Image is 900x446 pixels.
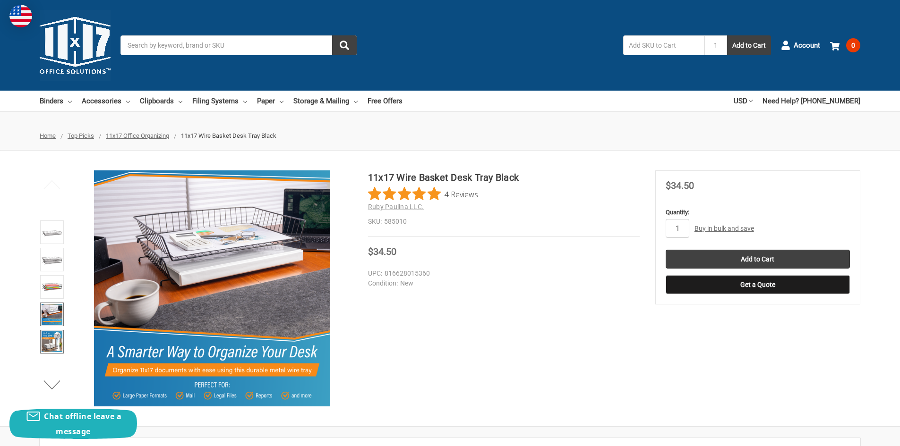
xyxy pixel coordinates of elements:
span: 0 [846,38,860,52]
button: Add to Cart [727,35,771,55]
a: Account [781,33,820,58]
a: Need Help? [PHONE_NUMBER] [763,91,860,111]
dd: 816628015360 [368,269,635,278]
a: Binders [40,91,72,111]
a: Clipboards [140,91,182,111]
img: 11x17 Wire Basket Desk Tray Black [42,304,62,325]
a: Storage & Mailing [293,91,358,111]
img: 11x17 Wire Basket Desk Tray Black [42,249,62,270]
a: Ruby Paulina LLC. [368,203,424,210]
img: duty and tax information for United States [9,5,32,27]
img: 11x17 Wire Basket Desk Tray Black [94,170,330,406]
img: 11x17 Wire Basket Desk Tray Black [42,222,62,243]
img: 11x17.com [40,10,111,81]
img: 11x17 Wire Basket Desk Tray Black [42,331,62,352]
a: Home [40,132,56,139]
button: Chat offline leave a message [9,409,137,439]
a: Buy in bulk and save [694,225,754,232]
dt: Condition: [368,278,398,288]
button: Next [38,375,67,394]
button: Get a Quote [666,275,850,294]
dt: UPC: [368,269,382,278]
dd: New [368,278,635,288]
span: Chat offline leave a message [44,411,121,437]
dd: 585010 [368,217,640,227]
a: Top Picks [68,132,94,139]
span: $34.50 [666,180,694,191]
label: Quantity: [666,208,850,217]
button: Rated 5 out of 5 stars from 4 reviews. Jump to reviews. [368,187,478,201]
a: 11x17 Office Organizing [106,132,169,139]
button: Previous [38,175,67,194]
span: 4 Reviews [445,187,478,201]
span: $34.50 [368,246,396,257]
span: 11x17 Wire Basket Desk Tray Black [181,132,276,139]
a: Accessories [82,91,130,111]
a: USD [734,91,753,111]
input: Search by keyword, brand or SKU [120,35,357,55]
h1: 11x17 Wire Basket Desk Tray Black [368,170,640,185]
input: Add to Cart [666,250,850,269]
a: Free Offers [368,91,403,111]
a: Paper [257,91,283,111]
dt: SKU: [368,217,382,227]
img: 11”x17” Wire Baskets (585010) Black Coated [42,277,62,297]
input: Add SKU to Cart [623,35,704,55]
a: 0 [830,33,860,58]
span: Account [794,40,820,51]
a: Filing Systems [192,91,247,111]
